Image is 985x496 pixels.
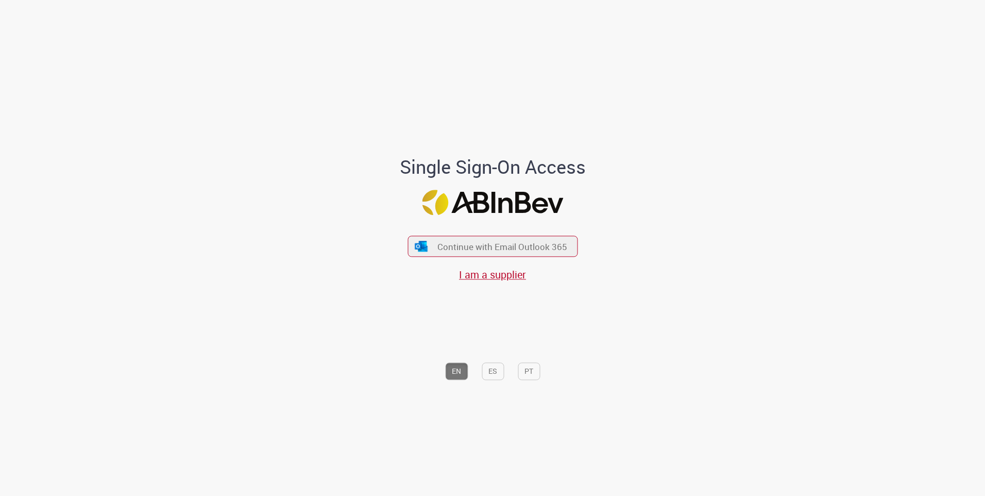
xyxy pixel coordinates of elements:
img: ícone Azure/Microsoft 360 [414,241,429,252]
img: Logo ABInBev [422,190,563,215]
button: ES [482,362,504,380]
button: PT [518,362,540,380]
button: EN [445,362,468,380]
span: Continue with Email Outlook 365 [437,241,567,253]
h1: Single Sign-On Access [350,157,636,178]
a: I am a supplier [459,268,526,282]
button: ícone Azure/Microsoft 360 Continue with Email Outlook 365 [407,236,578,257]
